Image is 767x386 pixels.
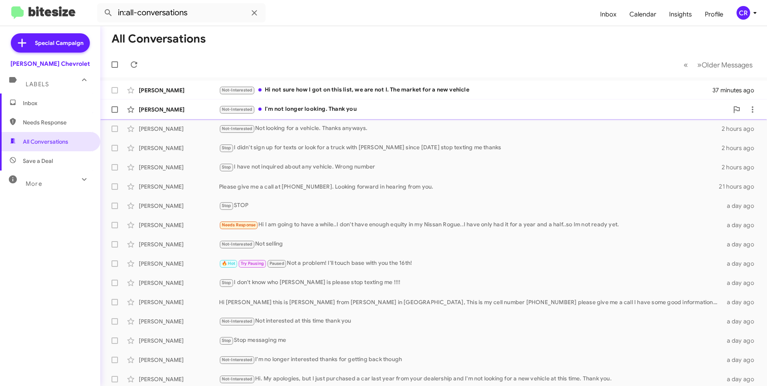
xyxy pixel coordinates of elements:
[222,376,253,382] span: Not-Interested
[139,240,219,248] div: [PERSON_NAME]
[219,298,722,306] div: Hi [PERSON_NAME] this is [PERSON_NAME] from [PERSON_NAME] in [GEOGRAPHIC_DATA], This is my cell n...
[219,355,722,364] div: I'm no longer interested thanks for getting back though
[737,6,750,20] div: CR
[702,61,753,69] span: Older Messages
[139,163,219,171] div: [PERSON_NAME]
[722,260,761,268] div: a day ago
[679,57,693,73] button: Previous
[623,3,663,26] a: Calendar
[139,375,219,383] div: [PERSON_NAME]
[719,183,761,191] div: 21 hours ago
[698,3,730,26] a: Profile
[219,105,728,114] div: I'm not longer looking. Thank you
[722,221,761,229] div: a day ago
[222,203,231,208] span: Stop
[97,3,266,22] input: Search
[697,60,702,70] span: »
[23,138,68,146] span: All Conversations
[222,338,231,343] span: Stop
[139,279,219,287] div: [PERSON_NAME]
[222,319,253,324] span: Not-Interested
[219,163,722,172] div: I have not inquired about any vehicle. Wrong number
[219,201,722,210] div: STOP
[219,240,722,249] div: Not selling
[222,261,235,266] span: 🔥 Hot
[722,337,761,345] div: a day ago
[222,87,253,93] span: Not-Interested
[222,107,253,112] span: Not-Interested
[594,3,623,26] a: Inbox
[139,221,219,229] div: [PERSON_NAME]
[219,374,722,384] div: Hi. My apologies, but I just purchased a car last year from your dealership and I'm not looking f...
[219,183,719,191] div: Please give me a call at [PHONE_NUMBER]. Looking forward in hearing from you.
[222,280,231,285] span: Stop
[692,57,757,73] button: Next
[222,165,231,170] span: Stop
[722,279,761,287] div: a day ago
[722,144,761,152] div: 2 hours ago
[222,222,256,228] span: Needs Response
[712,86,761,94] div: 37 minutes ago
[219,259,722,268] div: Not a problem! I'll touch base with you the 16th!
[219,124,722,133] div: Not looking for a vehicle. Thanks anyways.
[663,3,698,26] a: Insights
[26,180,42,187] span: More
[722,125,761,133] div: 2 hours ago
[11,33,90,53] a: Special Campaign
[219,336,722,345] div: Stop messaging me
[219,143,722,152] div: I didn't sign up for texts or look for a truck with [PERSON_NAME] since [DATE] stop texting me th...
[722,356,761,364] div: a day ago
[139,125,219,133] div: [PERSON_NAME]
[139,106,219,114] div: [PERSON_NAME]
[241,261,264,266] span: Try Pausing
[722,317,761,325] div: a day ago
[139,356,219,364] div: [PERSON_NAME]
[222,357,253,362] span: Not-Interested
[722,202,761,210] div: a day ago
[722,240,761,248] div: a day ago
[722,163,761,171] div: 2 hours ago
[112,33,206,45] h1: All Conversations
[222,242,253,247] span: Not-Interested
[23,99,91,107] span: Inbox
[730,6,758,20] button: CR
[23,157,53,165] span: Save a Deal
[222,145,231,150] span: Stop
[722,375,761,383] div: a day ago
[684,60,688,70] span: «
[139,298,219,306] div: [PERSON_NAME]
[26,81,49,88] span: Labels
[679,57,757,73] nav: Page navigation example
[139,317,219,325] div: [PERSON_NAME]
[139,202,219,210] div: [PERSON_NAME]
[270,261,284,266] span: Paused
[219,220,722,230] div: Hi I am going to have a while..I don't have enough equity in my Nissan Rogue..I have only had it ...
[35,39,83,47] span: Special Campaign
[722,298,761,306] div: a day ago
[10,60,90,68] div: [PERSON_NAME] Chevrolet
[219,85,712,95] div: Hi not sure how I got on this list, we are not I. The market for a new vehicle
[219,317,722,326] div: Not interested at this time thank you
[139,337,219,345] div: [PERSON_NAME]
[222,126,253,131] span: Not-Interested
[139,183,219,191] div: [PERSON_NAME]
[23,118,91,126] span: Needs Response
[139,86,219,94] div: [PERSON_NAME]
[219,278,722,287] div: I don't know who [PERSON_NAME] is please stop texting me !!!!
[139,144,219,152] div: [PERSON_NAME]
[139,260,219,268] div: [PERSON_NAME]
